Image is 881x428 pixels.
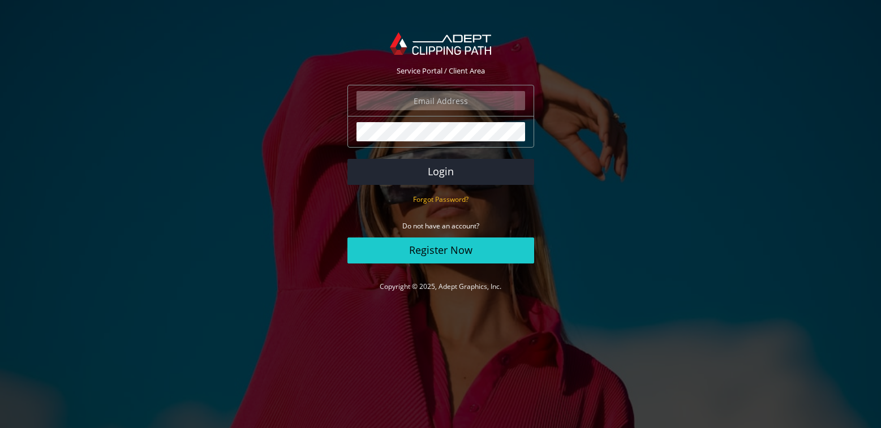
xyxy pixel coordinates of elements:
[356,91,525,110] input: Email Address
[390,32,491,55] img: Adept Graphics
[402,221,479,231] small: Do not have an account?
[397,66,485,76] span: Service Portal / Client Area
[413,194,469,204] a: Forgot Password?
[347,159,534,185] button: Login
[380,282,501,291] a: Copyright © 2025, Adept Graphics, Inc.
[347,237,534,263] a: Register Now
[413,194,469,204] small: Forgot Password?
